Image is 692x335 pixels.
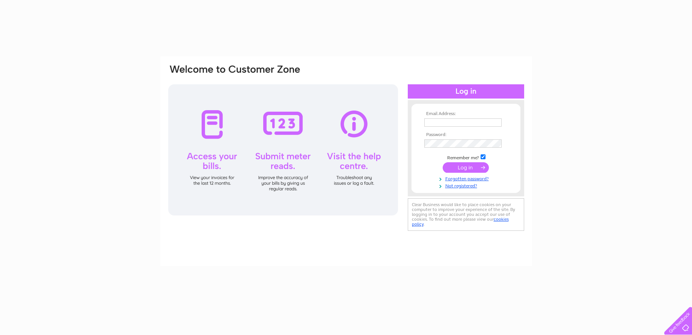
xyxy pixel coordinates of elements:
a: Not registered? [424,182,510,189]
a: Forgotten password? [424,175,510,182]
td: Remember me? [422,153,510,161]
input: Submit [443,162,489,173]
th: Email Address: [422,111,510,117]
div: Clear Business would like to place cookies on your computer to improve your experience of the sit... [408,198,524,231]
th: Password: [422,132,510,138]
a: cookies policy [412,217,509,227]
